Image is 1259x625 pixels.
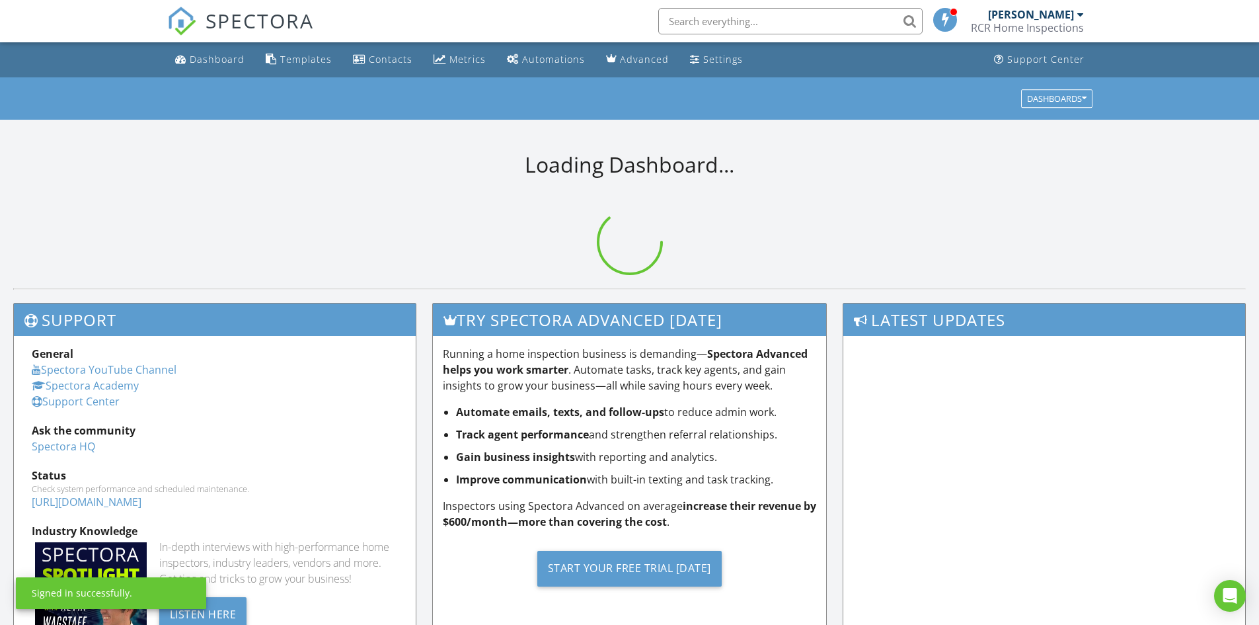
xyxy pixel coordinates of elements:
div: Dashboards [1027,94,1087,103]
div: Ask the community [32,423,398,438]
div: Contacts [369,53,412,65]
div: Automations [522,53,585,65]
li: with built-in texting and task tracking. [456,472,817,487]
p: Inspectors using Spectora Advanced on average . [443,498,817,530]
div: Templates [280,53,332,65]
a: Metrics [428,48,491,72]
a: Spectora HQ [32,439,95,454]
div: Check system performance and scheduled maintenance. [32,483,398,494]
a: Templates [260,48,337,72]
a: Support Center [32,394,120,409]
div: Status [32,468,398,483]
a: Dashboard [170,48,250,72]
span: SPECTORA [206,7,314,34]
div: Open Intercom Messenger [1214,580,1246,612]
div: Advanced [620,53,669,65]
input: Search everything... [658,8,923,34]
a: Settings [685,48,748,72]
li: with reporting and analytics. [456,449,817,465]
strong: Automate emails, texts, and follow-ups [456,405,664,419]
h3: Support [14,304,416,336]
div: RCR Home Inspections [971,21,1084,34]
strong: increase their revenue by $600/month—more than covering the cost [443,499,816,529]
a: SPECTORA [167,18,314,46]
strong: Improve communication [456,472,587,487]
div: Signed in successfully. [32,587,132,600]
li: to reduce admin work. [456,404,817,420]
strong: Spectora Advanced helps you work smarter [443,347,808,377]
div: Metrics [449,53,486,65]
strong: General [32,347,73,361]
a: [URL][DOMAIN_NAME] [32,495,141,509]
div: Dashboard [190,53,245,65]
div: Industry Knowledge [32,523,398,539]
a: Spectora YouTube Channel [32,362,176,377]
h3: Try spectora advanced [DATE] [433,304,827,336]
h3: Latest Updates [843,304,1245,336]
div: In-depth interviews with high-performance home inspectors, industry leaders, vendors and more. Ge... [159,539,398,587]
button: Dashboards [1021,89,1092,108]
div: [PERSON_NAME] [988,8,1074,21]
a: Spectora Academy [32,378,139,393]
a: Advanced [601,48,674,72]
a: Support Center [989,48,1090,72]
a: Start Your Free Trial [DATE] [443,540,817,597]
strong: Gain business insights [456,450,575,464]
a: Contacts [348,48,418,72]
img: The Best Home Inspection Software - Spectora [167,7,196,36]
a: Listen Here [159,606,247,621]
strong: Track agent performance [456,427,589,442]
div: Settings [703,53,743,65]
li: and strengthen referral relationships. [456,427,817,442]
a: Automations (Basic) [502,48,590,72]
div: Start Your Free Trial [DATE] [537,551,722,587]
div: Support Center [1007,53,1085,65]
p: Running a home inspection business is demanding— . Automate tasks, track key agents, and gain ins... [443,346,817,394]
